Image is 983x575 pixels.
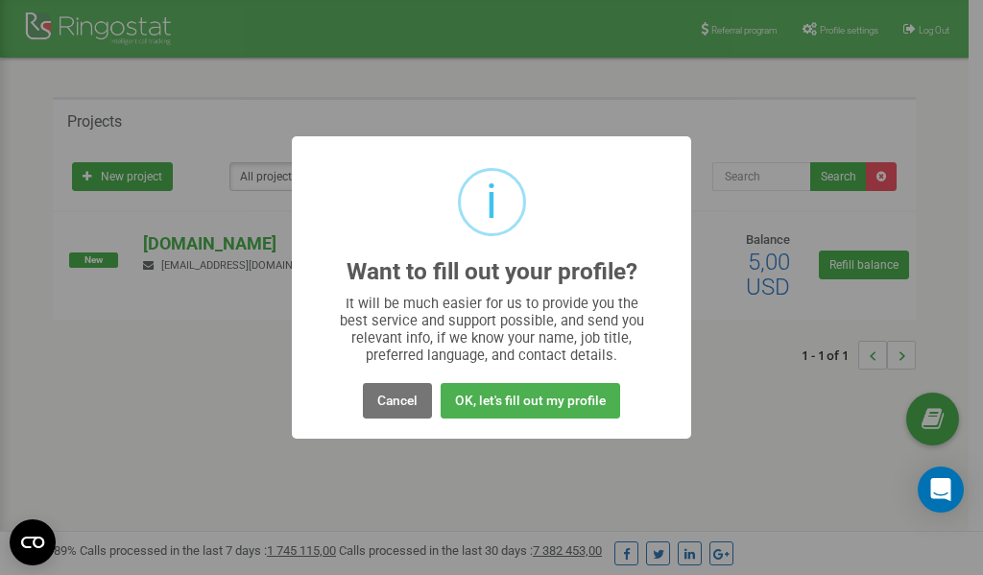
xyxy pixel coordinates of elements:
div: i [486,171,497,233]
div: It will be much easier for us to provide you the best service and support possible, and send you ... [330,295,654,364]
h2: Want to fill out your profile? [347,259,637,285]
button: OK, let's fill out my profile [441,383,620,419]
button: Cancel [363,383,432,419]
button: Open CMP widget [10,519,56,565]
div: Open Intercom Messenger [918,467,964,513]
